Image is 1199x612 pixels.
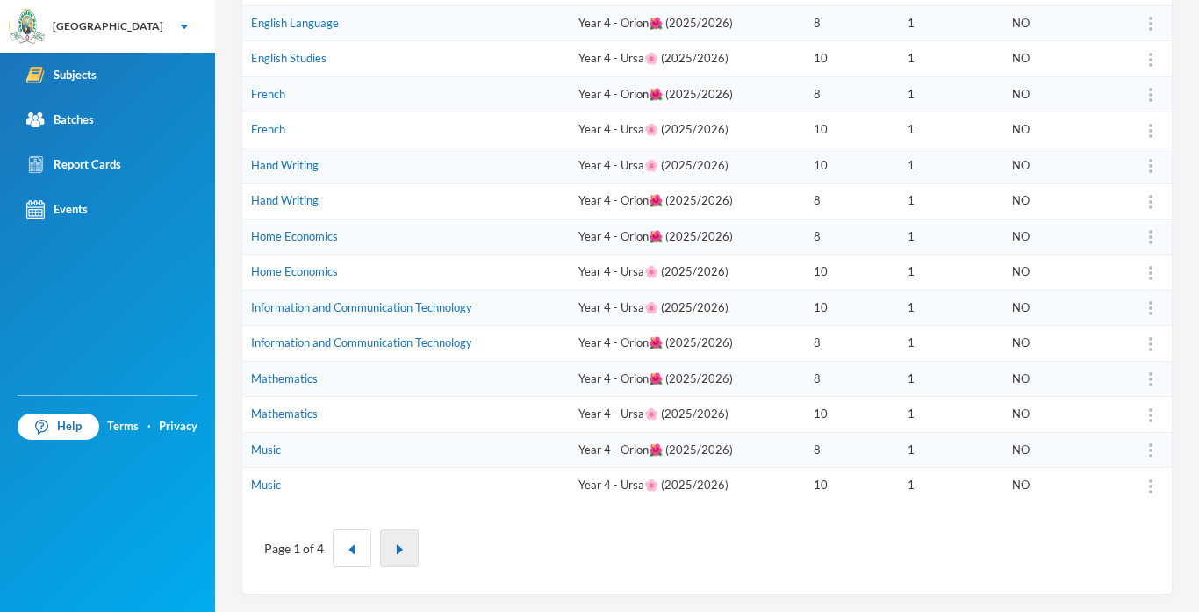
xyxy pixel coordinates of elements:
[899,468,1003,503] td: 1
[570,76,806,112] td: Year 4 - Orion🌺 (2025/2026)
[1003,397,1114,433] td: NO
[1149,301,1152,315] img: more_vert
[805,432,899,468] td: 8
[1003,255,1114,291] td: NO
[570,397,806,433] td: Year 4 - Ursa🌸 (2025/2026)
[1003,148,1114,184] td: NO
[899,41,1003,77] td: 1
[1149,372,1152,386] img: more_vert
[805,112,899,148] td: 10
[1003,219,1114,255] td: NO
[107,418,139,436] a: Terms
[1149,195,1152,209] img: more_vert
[1003,184,1114,220] td: NO
[251,16,339,30] a: English Language
[251,300,472,314] a: Information and Communication Technology
[570,290,806,326] td: Year 4 - Ursa🌸 (2025/2026)
[899,432,1003,468] td: 1
[570,255,806,291] td: Year 4 - Ursa🌸 (2025/2026)
[1149,124,1152,138] img: more_vert
[570,5,806,41] td: Year 4 - Orion🌺 (2025/2026)
[899,290,1003,326] td: 1
[251,407,318,421] a: Mathematics
[805,148,899,184] td: 10
[1149,337,1152,351] img: more_vert
[570,468,806,503] td: Year 4 - Ursa🌸 (2025/2026)
[570,41,806,77] td: Year 4 - Ursa🌸 (2025/2026)
[18,414,99,440] a: Help
[251,122,285,136] a: French
[899,397,1003,433] td: 1
[570,219,806,255] td: Year 4 - Orion🌺 (2025/2026)
[805,76,899,112] td: 8
[251,158,319,172] a: Hand Writing
[570,148,806,184] td: Year 4 - Ursa🌸 (2025/2026)
[899,361,1003,397] td: 1
[251,193,319,207] a: Hand Writing
[1003,326,1114,362] td: NO
[805,397,899,433] td: 10
[805,41,899,77] td: 10
[1003,361,1114,397] td: NO
[251,335,472,349] a: Information and Communication Technology
[251,87,285,101] a: French
[805,184,899,220] td: 8
[1003,432,1114,468] td: NO
[1003,76,1114,112] td: NO
[570,361,806,397] td: Year 4 - Orion🌺 (2025/2026)
[1149,159,1152,173] img: more_vert
[264,539,324,558] div: Page 1 of 4
[570,112,806,148] td: Year 4 - Ursa🌸 (2025/2026)
[899,219,1003,255] td: 1
[10,10,45,45] img: logo
[26,111,94,129] div: Batches
[1149,88,1152,102] img: more_vert
[1149,408,1152,422] img: more_vert
[1003,41,1114,77] td: NO
[899,255,1003,291] td: 1
[26,66,97,84] div: Subjects
[251,443,281,457] a: Music
[147,418,151,436] div: ·
[805,5,899,41] td: 8
[1003,468,1114,503] td: NO
[570,184,806,220] td: Year 4 - Orion🌺 (2025/2026)
[251,51,327,65] a: English Studies
[53,18,163,34] div: [GEOGRAPHIC_DATA]
[805,255,899,291] td: 10
[1149,230,1152,244] img: more_vert
[1003,290,1114,326] td: NO
[26,200,88,219] div: Events
[899,76,1003,112] td: 1
[899,184,1003,220] td: 1
[251,371,318,385] a: Mathematics
[805,326,899,362] td: 8
[251,478,281,492] a: Music
[899,112,1003,148] td: 1
[805,219,899,255] td: 8
[805,468,899,503] td: 10
[805,290,899,326] td: 10
[1149,53,1152,67] img: more_vert
[1003,112,1114,148] td: NO
[1149,443,1152,457] img: more_vert
[159,418,197,436] a: Privacy
[899,148,1003,184] td: 1
[1003,5,1114,41] td: NO
[1149,479,1152,493] img: more_vert
[805,361,899,397] td: 8
[570,326,806,362] td: Year 4 - Orion🌺 (2025/2026)
[1149,17,1152,31] img: more_vert
[899,5,1003,41] td: 1
[251,264,338,278] a: Home Economics
[251,229,338,243] a: Home Economics
[1149,266,1152,280] img: more_vert
[26,155,121,174] div: Report Cards
[899,326,1003,362] td: 1
[570,432,806,468] td: Year 4 - Orion🌺 (2025/2026)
